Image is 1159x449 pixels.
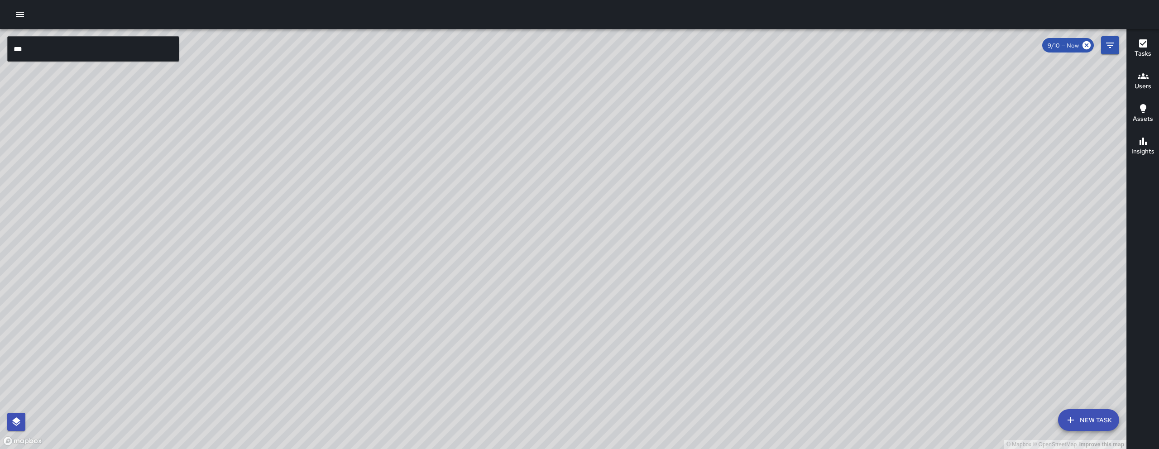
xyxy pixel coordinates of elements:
[1058,409,1119,431] button: New Task
[1135,81,1151,91] h6: Users
[1127,65,1159,98] button: Users
[1042,38,1094,53] div: 9/10 — Now
[1127,33,1159,65] button: Tasks
[1135,49,1151,59] h6: Tasks
[1127,130,1159,163] button: Insights
[1042,42,1084,49] span: 9/10 — Now
[1131,147,1154,157] h6: Insights
[1127,98,1159,130] button: Assets
[1133,114,1153,124] h6: Assets
[1101,36,1119,54] button: Filters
